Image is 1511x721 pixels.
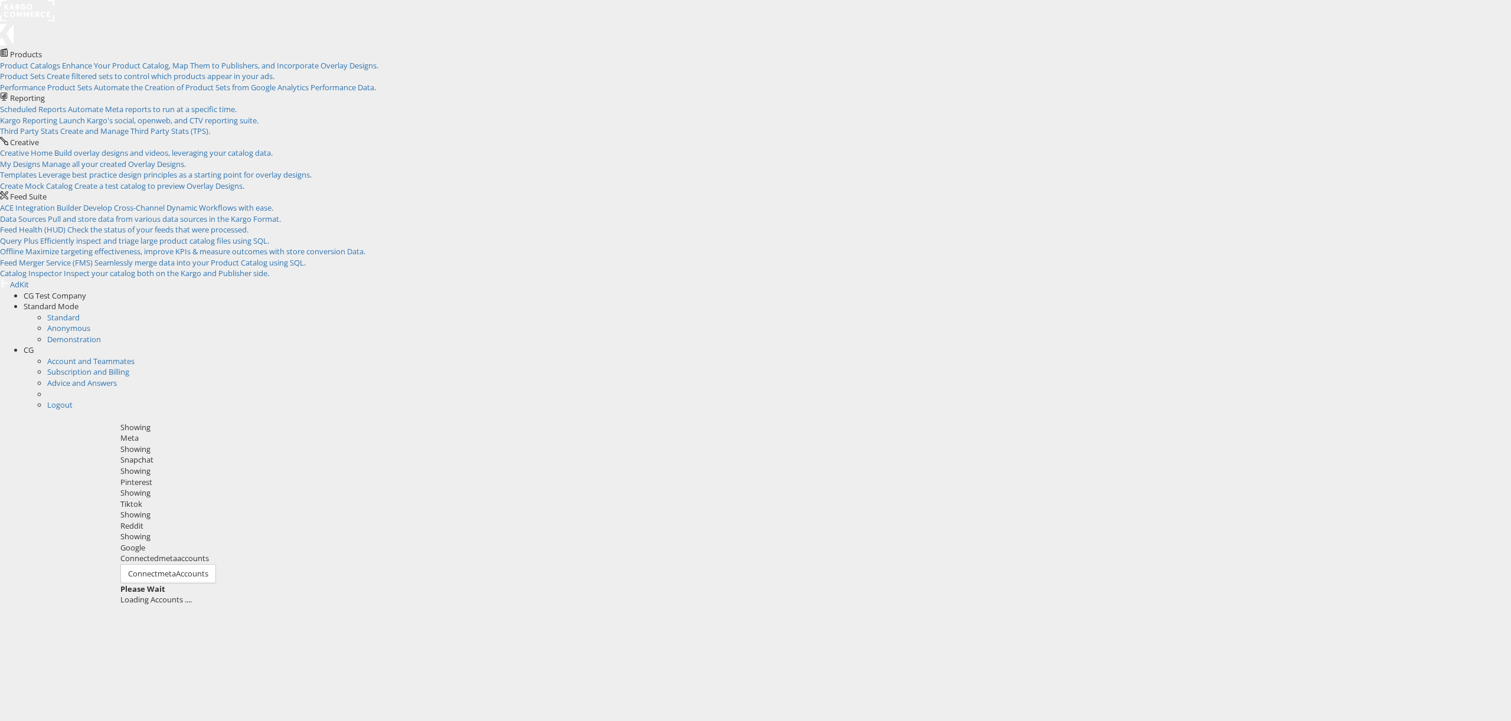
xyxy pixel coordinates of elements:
div: Pinterest [120,477,1503,488]
span: Leverage best practice design principles as a starting point for overlay designs. [38,169,312,180]
span: Develop Cross-Channel Dynamic Workflows with ease. [83,202,273,213]
span: Enhance Your Product Catalog, Map Them to Publishers, and Incorporate Overlay Designs. [62,60,378,71]
a: Anonymous [47,323,90,333]
a: Standard [47,312,80,323]
span: Build overlay designs and videos, leveraging your catalog data. [54,148,273,158]
a: Account and Teammates [47,356,135,366]
strong: Please Wait [120,584,165,594]
span: Products [10,49,42,60]
div: Meta [120,432,1503,444]
div: Loading Accounts .... [120,594,1503,605]
div: Showing [120,466,1503,477]
div: Tiktok [120,499,1503,510]
span: Check the status of your feeds that were processed. [67,224,248,235]
span: meta [158,568,176,579]
span: Manage all your created Overlay Designs. [42,159,186,169]
span: Standard Mode [24,301,79,312]
span: Pull and store data from various data sources in the Kargo Format. [48,214,281,224]
button: ConnectmetaAccounts [120,564,216,584]
span: CG [24,345,34,355]
div: Showing [120,509,1503,520]
a: Advice and Answers [47,378,117,388]
span: Automate Meta reports to run at a specific time. [68,104,237,114]
a: Subscription and Billing [47,366,129,377]
span: Feed Suite [10,191,47,202]
span: meta [159,553,177,563]
span: Create and Manage Third Party Stats (TPS). [60,126,210,136]
span: Reporting [10,93,45,103]
span: Launch Kargo's social, openweb, and CTV reporting suite. [59,115,259,126]
div: Snapchat [120,454,1503,466]
div: Showing [120,422,1503,433]
span: Automate the Creation of Product Sets from Google Analytics Performance Data. [94,82,376,93]
div: Google [120,542,1503,553]
span: Create filtered sets to control which products appear in your ads. [47,71,274,81]
div: Showing [120,487,1503,499]
span: Seamlessly merge data into your Product Catalog using SQL. [94,257,306,268]
span: Maximize targeting effectiveness, improve KPIs & measure outcomes with store conversion Data. [25,246,365,257]
span: AdKit [10,279,29,290]
div: Showing [120,444,1503,455]
a: Demonstration [47,334,101,345]
span: CG Test Company [24,290,86,301]
a: Logout [47,399,73,410]
div: Showing [120,531,1503,542]
div: Connected accounts [120,553,1503,564]
span: Create a test catalog to preview Overlay Designs. [74,181,244,191]
span: Efficiently inspect and triage large product catalog files using SQL. [40,235,269,246]
span: Creative [10,137,39,148]
div: Reddit [120,520,1503,532]
span: Inspect your catalog both on the Kargo and Publisher side. [64,268,269,278]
